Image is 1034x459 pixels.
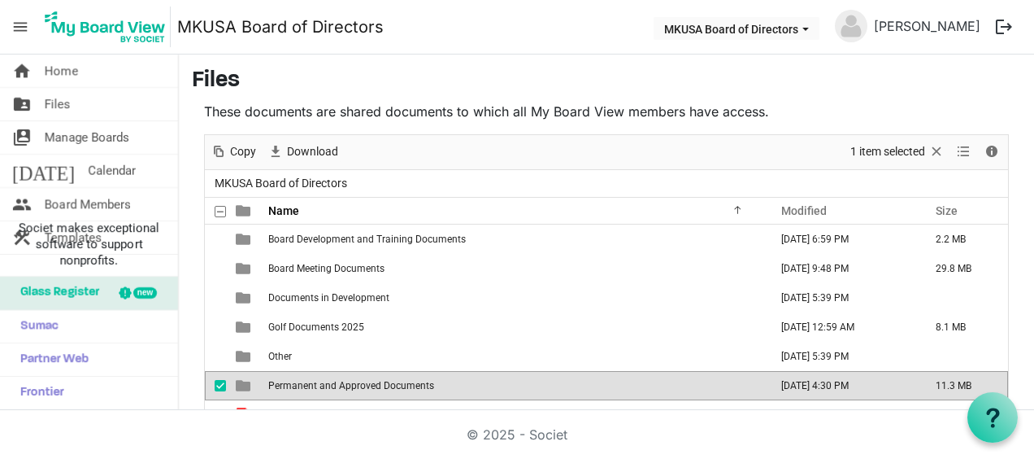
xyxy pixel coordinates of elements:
td: is template cell column header type [226,254,263,283]
span: Size [936,204,958,217]
span: Name [268,204,299,217]
td: 8.1 MB is template cell column header Size [919,313,1008,342]
span: Partner Web [12,343,89,376]
div: Copy [205,135,262,169]
img: no-profile-picture.svg [835,10,867,42]
td: November 26, 2024 5:39 PM column header Modified [764,283,919,313]
p: These documents are shared documents to which all My Board View members have access. [204,102,1009,121]
button: logout [987,10,1021,44]
span: Sumac [12,310,59,343]
a: My Board View Logo [40,7,177,47]
span: Board Development and Training Documents [268,234,466,245]
button: MKUSA Board of Directors dropdownbutton [654,17,819,40]
td: checkbox [205,254,226,283]
button: Download [265,142,341,162]
td: checkbox [205,400,226,430]
td: Golf Documents 2025 is template cell column header Name [263,313,764,342]
img: My Board View Logo [40,7,171,47]
span: Societ makes exceptional software to support nonprofits. [7,220,171,269]
a: © 2025 - Societ [467,426,567,443]
div: Download [262,135,344,169]
span: Modified [781,204,827,217]
td: is template cell column header type [226,342,263,371]
td: is template cell column header type [226,283,263,313]
td: checkbox [205,371,226,400]
td: is template cell column header type [226,371,263,400]
td: is template cell column header Size [919,283,1008,313]
span: 1 item selected [849,142,927,162]
span: Glass Register [12,277,99,309]
td: 287.8 kB is template cell column header Size [919,400,1008,430]
span: MKUSA Board of Directors [211,173,350,194]
span: Other [268,351,292,362]
button: Copy [208,142,259,162]
span: Home [45,55,78,87]
td: March 19, 2025 12:59 AM column header Modified [764,313,919,342]
td: is template cell column header type [226,225,263,254]
div: View [950,135,978,169]
span: Files [45,88,71,120]
td: checkbox [205,225,226,254]
span: Copy [228,142,258,162]
div: Details [978,135,1006,169]
td: September 10, 2025 9:48 PM column header Modified [764,254,919,283]
span: switch_account [12,121,32,154]
td: March 18, 2025 9:43 PM column header Modified [764,400,919,430]
span: Frontier [12,377,64,409]
span: home [12,55,32,87]
td: is template cell column header type [226,400,263,430]
td: 11.3 MB is template cell column header Size [919,371,1008,400]
span: people [12,188,32,221]
td: Board Member Success Plan 2024 - 25 (2).pdf is template cell column header Name [263,400,764,430]
td: Other is template cell column header Name [263,342,764,371]
span: folder_shared [12,88,32,120]
a: MKUSA Board of Directors [177,11,384,43]
td: January 07, 2025 6:59 PM column header Modified [764,225,919,254]
td: 2.2 MB is template cell column header Size [919,225,1008,254]
div: new [133,287,157,299]
span: Permanent and Approved Documents [268,380,434,391]
td: Board Development and Training Documents is template cell column header Name [263,225,764,254]
td: November 26, 2024 5:39 PM column header Modified [764,342,919,371]
span: Golf Documents 2025 [268,321,364,333]
span: Board Members [45,188,131,221]
td: Permanent and Approved Documents is template cell column header Name [263,371,764,400]
button: Details [981,142,1003,162]
button: View dropdownbutton [954,142,973,162]
td: is template cell column header type [226,313,263,342]
td: Board Meeting Documents is template cell column header Name [263,254,764,283]
td: checkbox [205,342,226,371]
button: Selection [848,142,948,162]
td: July 03, 2025 4:30 PM column header Modified [764,371,919,400]
span: menu [5,11,36,42]
span: Documents in Development [268,292,389,304]
span: [DATE] [12,155,75,187]
td: checkbox [205,283,226,313]
h3: Files [192,68,1021,95]
td: Documents in Development is template cell column header Name [263,283,764,313]
td: checkbox [205,313,226,342]
span: Download [285,142,340,162]
span: Calendar [88,155,136,187]
span: Board Meeting Documents [268,263,384,274]
span: Manage Boards [45,121,129,154]
div: Clear selection [845,135,950,169]
a: [PERSON_NAME] [867,10,987,42]
td: is template cell column header Size [919,342,1008,371]
td: 29.8 MB is template cell column header Size [919,254,1008,283]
